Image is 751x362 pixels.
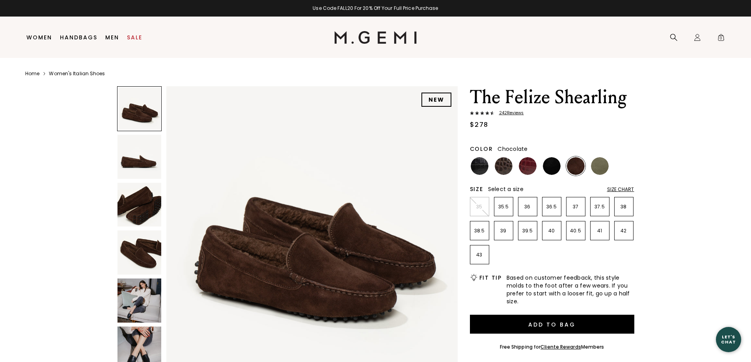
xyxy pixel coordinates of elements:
[470,86,634,108] h1: The Felize Shearling
[117,135,162,179] img: The Felize Shearling
[494,111,524,115] span: 242 Review s
[105,34,119,41] a: Men
[494,228,513,234] p: 39
[488,185,524,193] span: Select a size
[127,34,142,41] a: Sale
[591,204,609,210] p: 37.5
[470,111,634,117] a: 242Reviews
[591,157,609,175] img: Olive
[470,186,483,192] h2: Size
[334,31,417,44] img: M.Gemi
[542,204,561,210] p: 36.5
[518,204,537,210] p: 36
[518,228,537,234] p: 39.5
[507,274,634,305] span: Based on customer feedback, this style molds to the foot after a few wears. If you prefer to star...
[540,343,581,350] a: Cliente Rewards
[495,157,512,175] img: Chocolate Croc
[470,146,493,152] h2: Color
[494,204,513,210] p: 35.5
[26,34,52,41] a: Women
[543,157,561,175] img: Black
[117,183,162,227] img: The Felize Shearling
[500,344,604,350] div: Free Shipping for Members
[470,120,488,130] div: $278
[470,228,489,234] p: 38.5
[615,228,633,234] p: 42
[542,228,561,234] p: 40
[471,157,488,175] img: Black Croc
[717,35,725,43] span: 0
[470,315,634,334] button: Add to Bag
[716,334,741,344] div: Let's Chat
[591,228,609,234] p: 41
[117,278,162,323] img: The Felize Shearling
[498,145,527,153] span: Chocolate
[479,275,502,281] h2: Fit Tip
[567,228,585,234] p: 40.5
[470,204,489,210] p: 35
[60,34,97,41] a: Handbags
[519,157,537,175] img: Burgundy Croc
[470,252,489,258] p: 43
[421,93,451,107] div: NEW
[567,204,585,210] p: 37
[607,186,634,193] div: Size Chart
[567,157,585,175] img: Chocolate
[117,230,162,275] img: The Felize Shearling
[25,71,39,77] a: Home
[49,71,105,77] a: Women's Italian Shoes
[615,204,633,210] p: 38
